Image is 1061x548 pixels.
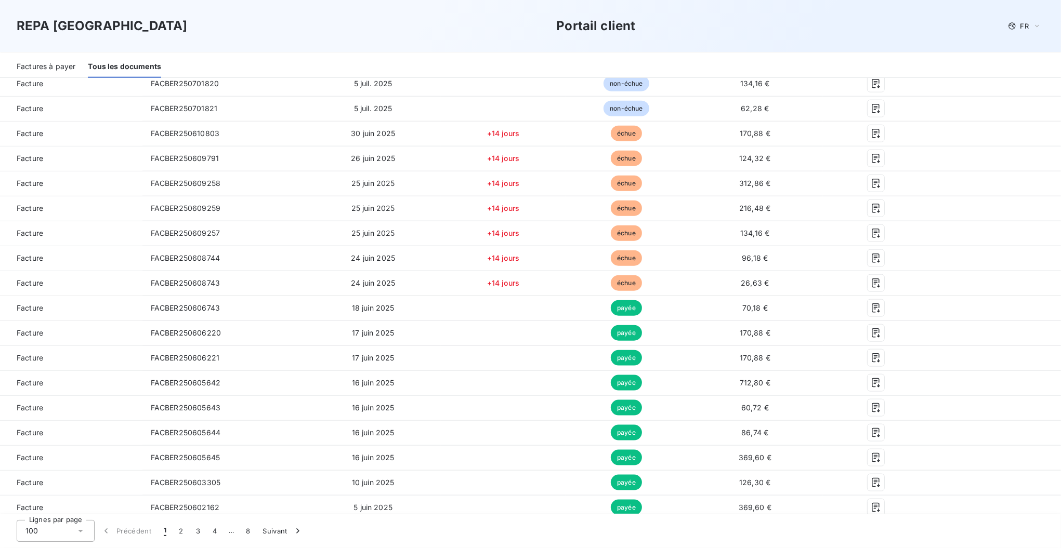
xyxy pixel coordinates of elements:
[151,353,219,362] span: FACBER250606221
[1020,22,1029,30] span: FR
[604,76,649,91] span: non-échue
[8,253,134,263] span: Facture
[556,17,635,35] h3: Portail client
[8,278,134,288] span: Facture
[487,229,519,237] span: +14 jours
[739,478,770,487] span: 126,30 €
[739,204,770,212] span: 216,48 €
[352,478,395,487] span: 10 juin 2025
[352,328,394,337] span: 17 juin 2025
[151,79,219,88] span: FACBER250701820
[742,303,768,312] span: 70,18 €
[487,253,519,262] span: +14 jours
[151,179,220,188] span: FACBER250609258
[487,204,519,212] span: +14 jours
[240,520,256,542] button: 8
[351,253,395,262] span: 24 juin 2025
[151,129,219,138] span: FACBER250610803
[351,129,395,138] span: 30 juin 2025
[8,353,134,363] span: Facture
[151,278,220,287] span: FACBER250608743
[741,278,769,287] span: 26,63 €
[151,229,220,237] span: FACBER250609257
[611,151,642,166] span: échue
[740,353,770,362] span: 170,88 €
[8,78,134,89] span: Facture
[352,403,395,412] span: 16 juin 2025
[8,328,134,338] span: Facture
[151,328,221,337] span: FACBER250606220
[741,428,768,437] span: 86,74 €
[611,375,642,391] span: payée
[17,56,75,78] div: Factures à payer
[351,179,395,188] span: 25 juin 2025
[8,103,134,114] span: Facture
[611,450,642,465] span: payée
[740,229,769,237] span: 134,16 €
[353,503,392,512] span: 5 juin 2025
[739,453,771,462] span: 369,60 €
[354,104,392,113] span: 5 juil. 2025
[151,478,220,487] span: FACBER250603305
[8,203,134,213] span: Facture
[151,453,220,462] span: FACBER250605645
[351,204,395,212] span: 25 juin 2025
[95,520,158,542] button: Précédent
[611,500,642,515] span: payée
[611,400,642,416] span: payée
[151,204,220,212] span: FACBER250609259
[8,228,134,238] span: Facture
[8,378,134,388] span: Facture
[611,275,642,291] span: échue
[611,350,642,366] span: payée
[487,278,519,287] span: +14 jours
[151,503,219,512] span: FACBER250602162
[487,129,519,138] span: +14 jours
[740,328,770,337] span: 170,88 €
[8,452,134,463] span: Facture
[8,403,134,413] span: Facture
[88,56,161,78] div: Tous les documents
[611,250,642,266] span: échue
[257,520,309,542] button: Suivant
[739,179,770,188] span: 312,86 €
[741,403,769,412] span: 60,72 €
[8,427,134,438] span: Facture
[8,477,134,488] span: Facture
[352,353,394,362] span: 17 juin 2025
[351,229,395,237] span: 25 juin 2025
[8,502,134,513] span: Facture
[611,325,642,341] span: payée
[8,128,134,139] span: Facture
[158,520,173,542] button: 1
[17,17,187,35] h3: REPA [GEOGRAPHIC_DATA]
[740,129,770,138] span: 170,88 €
[611,475,642,490] span: payée
[740,378,770,387] span: 712,80 €
[611,300,642,316] span: payée
[354,79,392,88] span: 5 juil. 2025
[611,425,642,440] span: payée
[611,225,642,241] span: échue
[739,154,770,163] span: 124,32 €
[8,303,134,313] span: Facture
[352,303,395,312] span: 18 juin 2025
[742,253,768,262] span: 96,18 €
[351,154,395,163] span: 26 juin 2025
[611,201,642,216] span: échue
[352,428,395,437] span: 16 juin 2025
[8,178,134,189] span: Facture
[151,253,220,262] span: FACBER250608744
[352,453,395,462] span: 16 juin 2025
[8,153,134,164] span: Facture
[604,101,649,116] span: non-échue
[611,126,642,141] span: échue
[151,154,219,163] span: FACBER250609791
[611,176,642,191] span: échue
[206,520,223,542] button: 4
[739,503,771,512] span: 369,60 €
[151,104,217,113] span: FACBER250701821
[352,378,395,387] span: 16 juin 2025
[223,523,240,539] span: …
[190,520,206,542] button: 3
